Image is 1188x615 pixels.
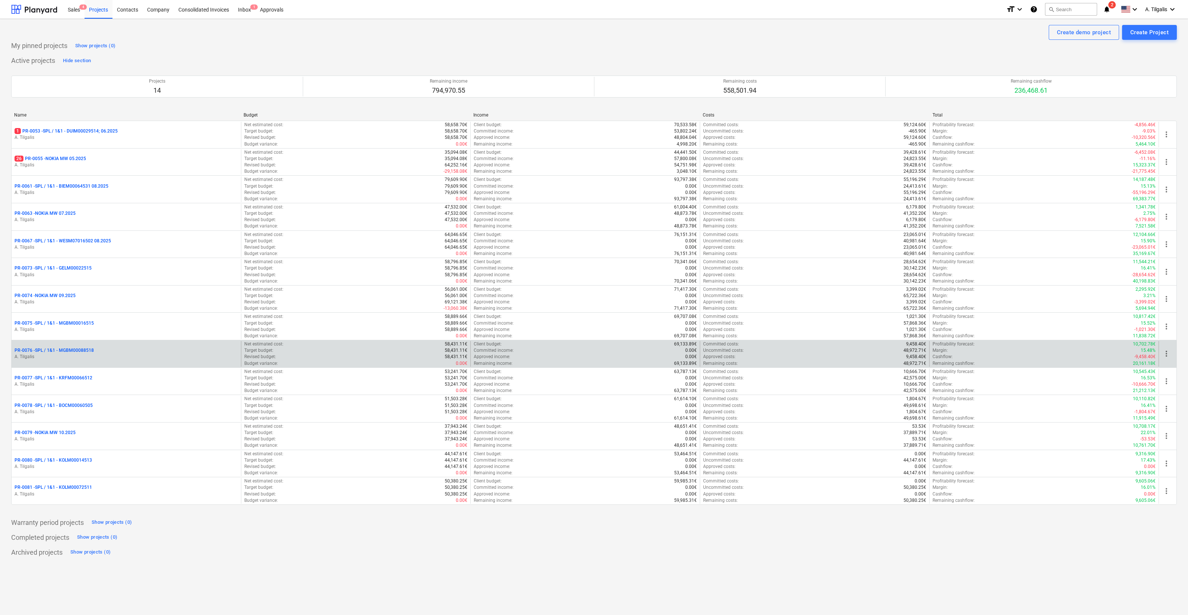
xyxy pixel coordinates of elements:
[456,278,467,284] p: 0.00€
[703,183,744,189] p: Uncommitted costs :
[1133,251,1156,257] p: 35,169.67€
[703,204,739,210] p: Committed costs :
[674,176,697,183] p: 93,797.38€
[244,259,283,265] p: Net estimated cost :
[15,238,238,251] div: PR-0067 -SPL / 1&1 - WESM07016502 08.2025A. Tilgalis
[474,238,514,244] p: Committed income :
[244,149,283,156] p: Net estimated cost :
[15,381,238,388] p: A. Tilgalis
[903,278,926,284] p: 30,142.23€
[75,532,119,544] button: Show projects (0)
[703,112,926,118] div: Costs
[15,244,238,251] p: A. Tilgalis
[933,265,948,271] p: Margin :
[77,533,117,542] div: Show projects (0)
[1143,210,1156,217] p: 2.75%
[1006,5,1015,14] i: format_size
[474,217,510,223] p: Approved income :
[444,168,467,175] p: -29,158.08€
[445,238,467,244] p: 64,046.65€
[474,156,514,162] p: Committed income :
[1151,579,1188,615] iframe: Chat Widget
[474,210,514,217] p: Committed income :
[456,223,467,229] p: 0.00€
[244,278,278,284] p: Budget variance :
[903,189,926,196] p: 55,196.29€
[903,149,926,156] p: 39,428.61€
[703,162,736,168] p: Approved costs :
[903,122,926,128] p: 59,124.60€
[474,149,502,156] p: Client budget :
[15,463,238,470] p: A. Tilgalis
[903,134,926,141] p: 59,124.60€
[244,238,273,244] p: Target budget :
[933,134,953,141] p: Cashflow :
[15,354,238,360] p: A. Tilgalis
[445,189,467,196] p: 79,609.90€
[15,183,238,196] div: PR-0061 -SPL / 1&1 - BIEM00064531 08.2025A. Tilgalis
[244,134,276,141] p: Revised budget :
[908,128,926,134] p: -465.90€
[1133,278,1156,284] p: 40,198.83€
[445,134,467,141] p: 58,658.70€
[703,210,744,217] p: Uncommitted costs :
[69,547,112,558] button: Show projects (0)
[1030,5,1038,14] i: Knowledge base
[15,238,111,244] p: PR-0067 - SPL / 1&1 - WESM07016502 08.2025
[15,320,94,326] p: PR-0075 - SPL / 1&1 - MGBM00016515
[674,122,697,128] p: 70,533.58€
[244,196,278,202] p: Budget variance :
[674,278,697,284] p: 70,341.06€
[674,162,697,168] p: 54,751.98€
[703,196,738,202] p: Remaining costs :
[674,259,697,265] p: 70,341.06€
[933,189,953,196] p: Cashflow :
[445,210,467,217] p: 47,532.00€
[244,128,273,134] p: Target budget :
[149,78,165,85] p: Projects
[906,204,926,210] p: 6,179.80€
[933,259,975,265] p: Profitability forecast :
[15,265,238,278] div: PR-0073 -SPL / 1&1 - GELM00022515A. Tilgalis
[933,217,953,223] p: Cashflow :
[15,457,92,463] p: PR-0080 - SPL / 1&1 - KOLM00014513
[244,168,278,175] p: Budget variance :
[244,265,273,271] p: Target budget :
[703,278,738,284] p: Remaining costs :
[933,204,975,210] p: Profitability forecast :
[474,232,502,238] p: Client budget :
[677,168,697,175] p: 3,048.10€
[474,176,502,183] p: Client budget :
[15,299,238,305] p: A. Tilgalis
[445,232,467,238] p: 64,046.65€
[15,128,118,134] p: PR-0053 - SPL / 1&1 - DUIM00029514; 06.2025
[933,141,975,147] p: Remaining cashflow :
[15,162,238,168] p: A. Tilgalis
[244,223,278,229] p: Budget variance :
[244,156,273,162] p: Target budget :
[903,238,926,244] p: 40,981.64€
[250,4,258,10] span: 1
[1141,238,1156,244] p: 15.90%
[15,128,238,141] div: 1PR-0053 -SPL / 1&1 - DUIM00029514; 06.2025A. Tilgalis
[430,78,467,85] p: Remaining income
[674,149,697,156] p: 44,441.50€
[445,217,467,223] p: 47,532.00€
[15,484,92,491] p: PR-0081 - SPL / 1&1 - KOLM00072511
[445,156,467,162] p: 35,094.08€
[456,141,467,147] p: 0.00€
[1130,5,1139,14] i: keyboard_arrow_down
[1162,240,1171,249] span: more_vert
[685,244,697,251] p: 0.00€
[244,176,283,183] p: Net estimated cost :
[244,122,283,128] p: Net estimated cost :
[933,244,953,251] p: Cashflow :
[903,259,926,265] p: 28,654.62€
[933,232,975,238] p: Profitability forecast :
[445,204,467,210] p: 47,532.00€
[1049,25,1119,40] button: Create demo project
[1132,244,1156,251] p: -23,065.01€
[1162,404,1171,413] span: more_vert
[703,156,744,162] p: Uncommitted costs :
[1133,259,1156,265] p: 11,544.21€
